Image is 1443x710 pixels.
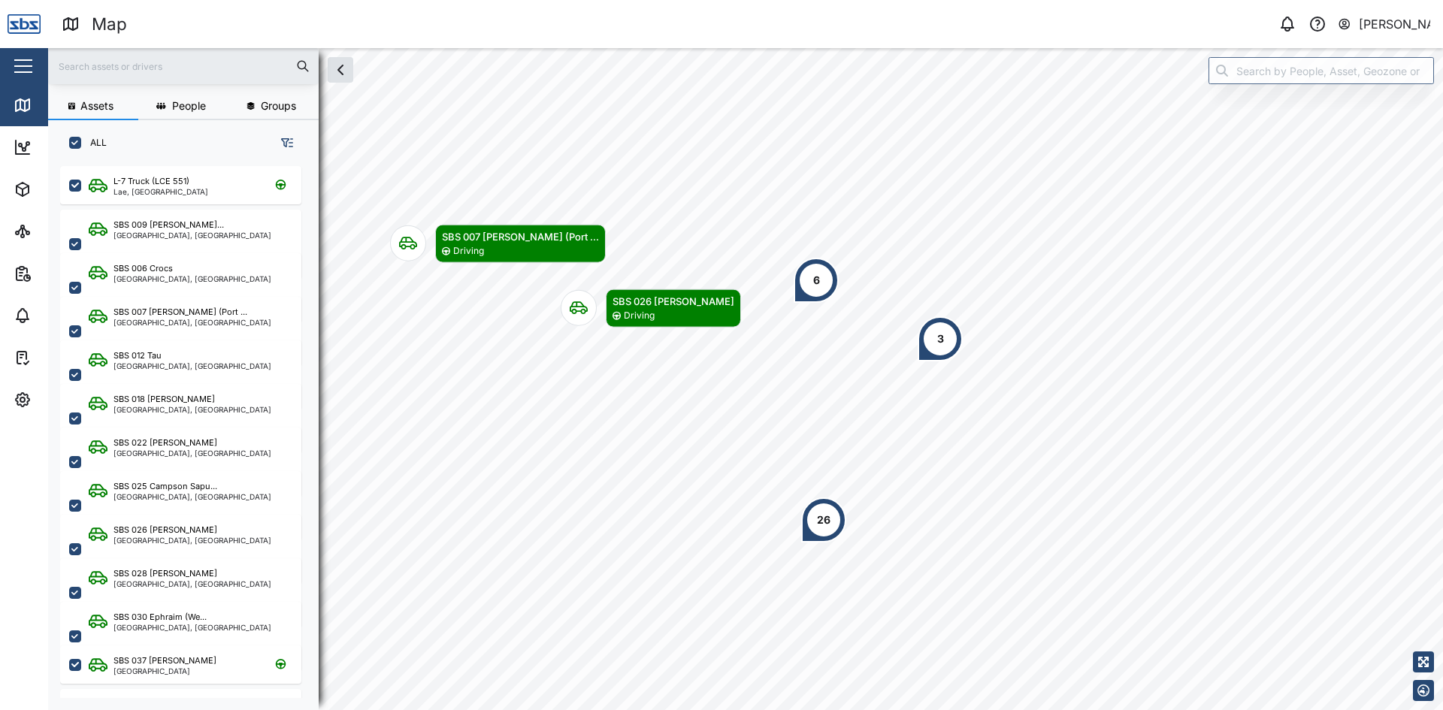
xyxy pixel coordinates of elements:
[918,316,963,361] div: Map marker
[1359,15,1431,34] div: [PERSON_NAME]
[113,319,271,326] div: [GEOGRAPHIC_DATA], [GEOGRAPHIC_DATA]
[113,175,189,188] div: L-7 Truck (LCE 551)
[113,480,217,493] div: SBS 025 Campson Sapu...
[1337,14,1431,35] button: [PERSON_NAME]
[624,309,655,323] div: Driving
[613,294,734,309] div: SBS 026 [PERSON_NAME]
[813,272,820,289] div: 6
[39,307,86,324] div: Alarms
[113,306,247,319] div: SBS 007 [PERSON_NAME] (Port ...
[48,48,1443,710] canvas: Map
[39,97,73,113] div: Map
[39,391,92,408] div: Settings
[1209,57,1434,84] input: Search by People, Asset, Geozone or Place
[453,244,484,258] div: Driving
[113,449,271,457] div: [GEOGRAPHIC_DATA], [GEOGRAPHIC_DATA]
[113,580,271,588] div: [GEOGRAPHIC_DATA], [GEOGRAPHIC_DATA]
[261,101,296,111] span: Groups
[39,349,80,366] div: Tasks
[113,567,217,580] div: SBS 028 [PERSON_NAME]
[39,265,90,282] div: Reports
[81,137,107,149] label: ALL
[39,181,86,198] div: Assets
[60,161,318,698] div: grid
[113,667,216,675] div: [GEOGRAPHIC_DATA]
[113,219,224,231] div: SBS 009 [PERSON_NAME]...
[113,406,271,413] div: [GEOGRAPHIC_DATA], [GEOGRAPHIC_DATA]
[442,229,599,244] div: SBS 007 [PERSON_NAME] (Port ...
[801,497,846,542] div: Map marker
[113,493,271,500] div: [GEOGRAPHIC_DATA], [GEOGRAPHIC_DATA]
[39,139,107,156] div: Dashboard
[113,231,271,239] div: [GEOGRAPHIC_DATA], [GEOGRAPHIC_DATA]
[8,8,41,41] img: Main Logo
[113,349,162,362] div: SBS 012 Tau
[937,331,944,347] div: 3
[794,258,839,303] div: Map marker
[113,654,216,667] div: SBS 037 [PERSON_NAME]
[113,362,271,370] div: [GEOGRAPHIC_DATA], [GEOGRAPHIC_DATA]
[113,536,271,544] div: [GEOGRAPHIC_DATA], [GEOGRAPHIC_DATA]
[92,11,127,38] div: Map
[561,289,741,328] div: Map marker
[80,101,113,111] span: Assets
[57,55,310,77] input: Search assets or drivers
[113,611,207,624] div: SBS 030 Ephraim (We...
[113,437,217,449] div: SBS 022 [PERSON_NAME]
[113,262,173,275] div: SBS 006 Crocs
[113,275,271,282] div: [GEOGRAPHIC_DATA], [GEOGRAPHIC_DATA]
[390,225,606,263] div: Map marker
[113,188,208,195] div: Lae, [GEOGRAPHIC_DATA]
[39,223,75,240] div: Sites
[113,624,271,631] div: [GEOGRAPHIC_DATA], [GEOGRAPHIC_DATA]
[113,393,215,406] div: SBS 018 [PERSON_NAME]
[113,524,217,536] div: SBS 026 [PERSON_NAME]
[172,101,206,111] span: People
[817,512,830,528] div: 26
